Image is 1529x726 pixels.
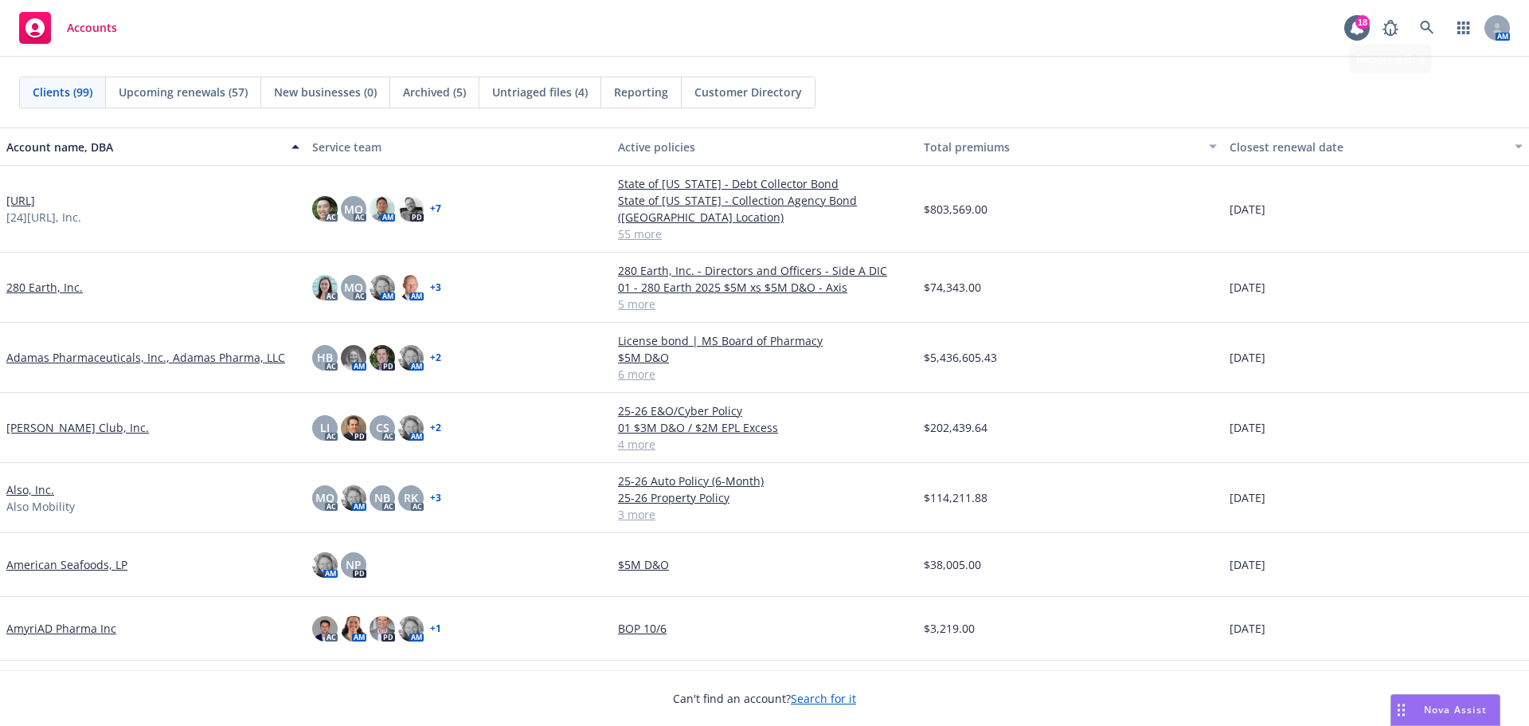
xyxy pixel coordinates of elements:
img: photo [398,616,424,642]
span: New businesses (0) [274,84,377,100]
span: $202,439.64 [924,419,987,436]
span: Clients (99) [33,84,92,100]
a: Report a Bug [1375,12,1406,44]
button: Service team [306,128,612,166]
span: $803,569.00 [924,201,987,218]
span: [24][URL], Inc. [6,209,81,226]
img: photo [341,616,366,642]
img: photo [370,275,395,300]
a: 25-26 Property Policy [618,489,911,506]
span: [DATE] [1230,201,1265,218]
span: Accounts [67,22,117,34]
span: [DATE] [1230,279,1265,296]
img: photo [398,415,424,441]
a: American Seafoods, LP [6,556,127,573]
img: photo [398,345,424,371]
span: Upcoming renewals (57) [119,84,248,100]
a: 01 - 280 Earth 2025 $5M xs $5M D&O - Axis [618,279,911,296]
div: Active policies [618,139,911,155]
a: 01 $3M D&O / $2M EPL Excess [618,419,911,436]
img: photo [312,616,338,642]
span: MQ [315,489,334,506]
span: NP [346,556,362,573]
span: Reporting [614,84,668,100]
a: [PERSON_NAME] Club, Inc. [6,419,149,436]
span: [DATE] [1230,349,1265,366]
a: Accounts [13,6,123,50]
a: AmyriAD Pharma Inc [6,620,116,637]
img: photo [341,415,366,441]
a: Search for it [791,691,856,706]
span: $114,211.88 [924,489,987,506]
div: Drag to move [1391,695,1411,725]
a: [URL] [6,192,35,209]
span: MQ [344,279,363,296]
span: [DATE] [1230,556,1265,573]
span: RK [404,489,418,506]
div: Service team [312,139,605,155]
img: photo [370,196,395,222]
span: [DATE] [1230,620,1265,637]
span: $3,219.00 [924,620,975,637]
a: + 3 [430,493,441,503]
img: photo [312,275,338,300]
img: photo [312,552,338,578]
button: Total premiums [917,128,1223,166]
a: 4 more [618,436,911,453]
span: HB [317,349,333,366]
span: [DATE] [1230,489,1265,506]
span: MQ [344,201,363,218]
span: Also Mobility [6,498,75,515]
span: $74,343.00 [924,279,981,296]
a: $5M D&O [618,556,911,573]
a: 25-26 E&O/Cyber Policy [618,402,911,419]
div: Closest renewal date [1230,139,1505,155]
a: Also, Inc. [6,481,54,498]
a: + 7 [430,204,441,214]
span: Archived (5) [403,84,466,100]
a: + 3 [430,283,441,292]
div: 18 [1355,15,1370,29]
img: photo [370,345,395,371]
a: 280 Earth, Inc. [6,279,83,296]
a: Adamas Pharmaceuticals, Inc., Adamas Pharma, LLC [6,349,285,366]
a: 6 more [618,366,911,383]
span: Customer Directory [694,84,802,100]
a: BOP 10/6 [618,620,911,637]
img: photo [312,196,338,222]
a: Switch app [1448,12,1480,44]
span: [DATE] [1230,419,1265,436]
span: $5,436,605.43 [924,349,997,366]
a: + 1 [430,624,441,634]
a: + 2 [430,353,441,363]
img: photo [398,275,424,300]
span: CS [376,419,389,436]
img: photo [341,345,366,371]
a: 5 more [618,296,911,312]
span: Untriaged files (4) [492,84,588,100]
img: photo [398,196,424,222]
img: photo [341,485,366,511]
a: 3 more [618,506,911,523]
div: Account name, DBA [6,139,282,155]
img: photo [370,616,395,642]
a: 55 more [618,226,911,242]
a: State of [US_STATE] - Debt Collector Bond [618,175,911,192]
span: NB [374,489,390,506]
a: State of [US_STATE] - Collection Agency Bond ([GEOGRAPHIC_DATA] Location) [618,192,911,226]
a: + 2 [430,423,441,433]
button: Nova Assist [1390,694,1500,726]
a: 280 Earth, Inc. - Directors and Officers - Side A DIC [618,262,911,279]
div: Total premiums [924,139,1199,155]
span: Can't find an account? [673,690,856,707]
span: $38,005.00 [924,556,981,573]
a: Search [1411,12,1443,44]
span: LI [320,419,330,436]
